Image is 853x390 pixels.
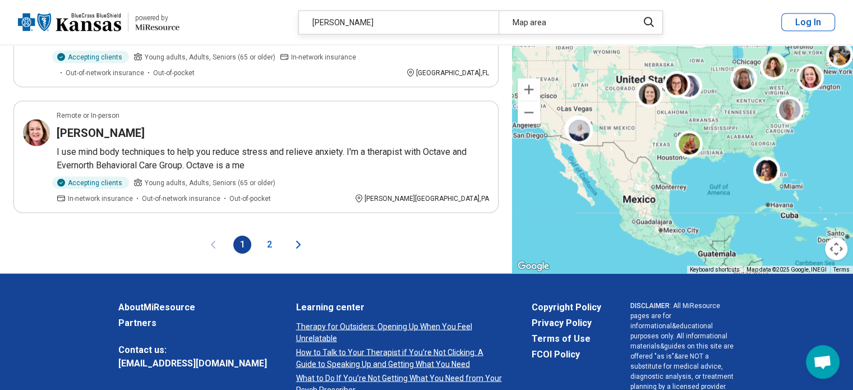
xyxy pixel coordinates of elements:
[296,301,502,314] a: Learning center
[145,178,275,188] span: Young adults, Adults, Seniors (65 or older)
[515,259,552,274] a: Open this area in Google Maps (opens a new window)
[781,13,835,31] button: Log In
[515,259,552,274] img: Google
[825,238,847,260] button: Map camera controls
[118,357,267,370] a: [EMAIL_ADDRESS][DOMAIN_NAME]
[518,102,540,124] button: Zoom out
[532,301,601,314] a: Copyright Policy
[354,194,489,204] div: [PERSON_NAME][GEOGRAPHIC_DATA] , PA
[118,316,267,330] a: Partners
[499,11,631,34] div: Map area
[18,9,179,36] a: Blue Cross Blue Shield Kansaspowered by
[406,68,489,78] div: [GEOGRAPHIC_DATA] , FL
[833,267,850,273] a: Terms (opens in new tab)
[52,51,129,63] div: Accepting clients
[118,301,267,314] a: AboutMiResource
[142,194,220,204] span: Out-of-network insurance
[532,316,601,330] a: Privacy Policy
[57,125,145,141] h3: [PERSON_NAME]
[135,13,179,23] div: powered by
[206,236,220,254] button: Previous page
[532,348,601,361] a: FCOI Policy
[296,347,502,370] a: How to Talk to Your Therapist if You’re Not Clicking: A Guide to Speaking Up and Getting What You...
[806,345,840,379] div: Open chat
[145,52,275,62] span: Young adults, Adults, Seniors (65 or older)
[52,177,129,189] div: Accepting clients
[153,68,195,78] span: Out-of-pocket
[291,52,356,62] span: In-network insurance
[292,236,305,254] button: Next page
[299,11,499,34] div: [PERSON_NAME]
[118,343,267,357] span: Contact us:
[18,9,121,36] img: Blue Cross Blue Shield Kansas
[518,79,540,101] button: Zoom in
[532,332,601,346] a: Terms of Use
[690,266,740,274] button: Keyboard shortcuts
[630,302,670,310] span: DISCLAIMER
[68,194,133,204] span: In-network insurance
[66,68,144,78] span: Out-of-network insurance
[296,321,502,345] a: Therapy for Outsiders: Opening Up When You Feel Unrelatable
[260,236,278,254] button: 2
[746,267,827,273] span: Map data ©2025 Google, INEGI
[229,194,271,204] span: Out-of-pocket
[57,145,489,172] p: I use mind body techniques to help you reduce stress and relieve anxiety. I'm a therapist with Oc...
[57,111,119,121] p: Remote or In-person
[233,236,251,254] button: 1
